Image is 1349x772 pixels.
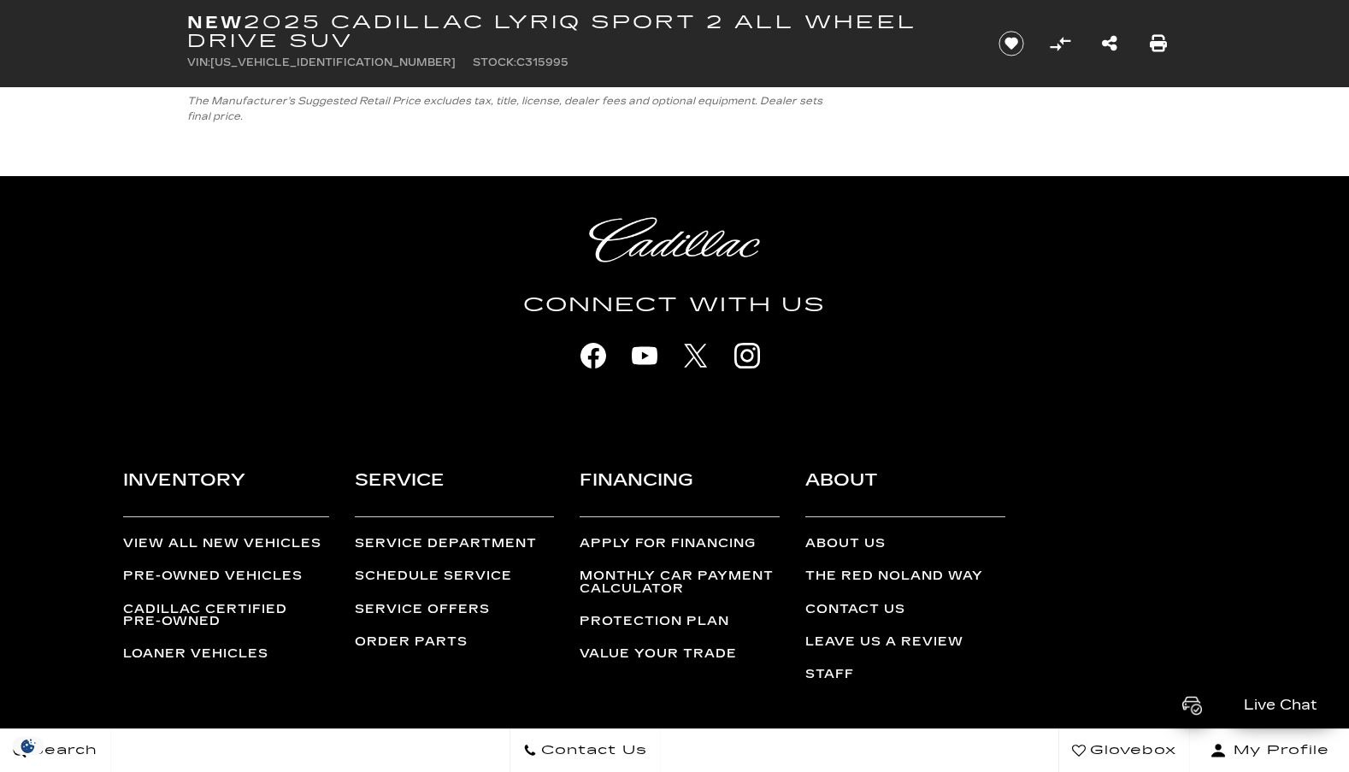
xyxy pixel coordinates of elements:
h3: Inventory [123,466,329,516]
a: Cart [1172,685,1212,725]
h1: 2025 Cadillac LYRIQ Sport 2 All Wheel Drive SUV [187,13,969,50]
a: facebook [572,334,615,377]
a: X [674,334,717,377]
a: Cadillac Light Heritage Logo [123,217,1226,262]
a: Schedule Service [355,570,555,582]
span: Live Chat [1235,695,1326,715]
button: Save vehicle [993,30,1030,57]
h3: Financing [580,466,780,516]
a: Loaner Vehicles [123,648,329,660]
a: Live Chat [1225,685,1336,725]
a: About Us [805,538,1005,550]
strong: New [187,12,244,32]
a: Service Department [355,538,555,550]
span: Contact Us [537,739,647,763]
a: youtube [623,334,666,377]
a: Glovebox [1058,729,1190,772]
img: Cadillac Light Heritage Logo [589,217,760,262]
span: [US_VEHICLE_IDENTIFICATION_NUMBER] [210,56,456,68]
a: Protection Plan [580,616,780,628]
a: View All New Vehicles [123,538,329,550]
a: Pre-Owned Vehicles [123,570,329,582]
a: Service Offers [355,604,555,616]
button: Compare vehicle [1047,31,1073,56]
a: Leave Us a Review [805,636,1005,648]
button: Open user profile menu [1190,729,1349,772]
a: Monthly Car Payment Calculator [580,570,780,595]
a: Order Parts [355,636,555,648]
a: Contact Us [805,604,1005,616]
span: Glovebox [1086,739,1176,763]
img: Opt-Out Icon [9,737,48,755]
h3: About [805,466,1005,516]
span: Search [27,739,97,763]
section: Click to Open Cookie Consent Modal [9,737,48,755]
a: Contact Us [510,729,661,772]
span: My Profile [1227,739,1329,763]
a: instagram [726,334,769,377]
p: The Manufacturer’s Suggested Retail Price excludes tax, title, license, dealer fees and optional ... [187,93,845,124]
h3: Service [355,466,555,516]
a: Print this New 2025 Cadillac LYRIQ Sport 2 All Wheel Drive SUV [1150,32,1167,56]
span: Stock: [473,56,516,68]
span: VIN: [187,56,210,68]
a: Share this New 2025 Cadillac LYRIQ Sport 2 All Wheel Drive SUV [1102,32,1117,56]
a: Cadillac Certified Pre-Owned [123,604,329,628]
span: C315995 [516,56,568,68]
a: The Red Noland Way [805,570,1005,582]
a: Value Your Trade [580,648,780,660]
a: Staff [805,669,1005,681]
h4: Connect With Us [123,290,1226,321]
a: Apply for Financing [580,538,780,550]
